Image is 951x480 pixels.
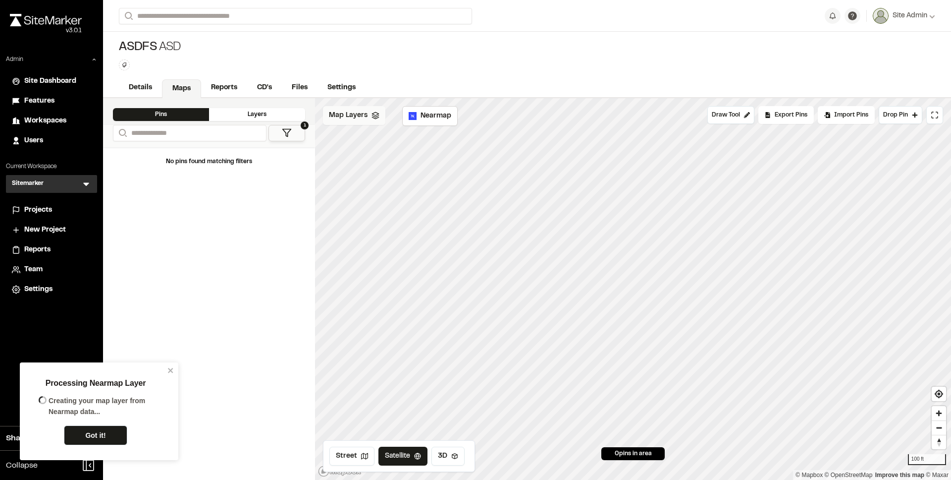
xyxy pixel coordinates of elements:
span: Map Layers [329,110,368,121]
a: Workspaces [12,116,91,126]
span: 1 [301,121,309,129]
span: Workspaces [24,116,66,126]
button: Satellite [378,447,427,466]
span: Reports [24,244,51,255]
button: close [167,366,174,374]
a: Reports [201,78,247,97]
p: Current Workspace [6,162,97,171]
span: Drop Pin [883,111,908,120]
a: Settings [317,78,366,97]
a: Maps [162,79,201,98]
span: Export Pins [775,111,807,120]
span: Settings [24,284,53,295]
div: Pins [113,108,209,121]
a: Maxar [926,472,949,479]
button: 1 [268,125,305,141]
div: asd [119,40,181,56]
button: Drop Pin [879,106,922,124]
a: Files [282,78,317,97]
a: Details [119,78,162,97]
img: rebrand.png [10,14,82,26]
span: Features [24,96,54,107]
a: Projects [12,205,91,216]
canvas: Map [315,98,951,480]
a: Features [12,96,91,107]
a: New Project [12,225,91,236]
h3: Sitemarker [12,179,44,189]
span: Collapse [6,460,38,472]
span: Import Pins [834,111,868,120]
img: User [873,8,889,24]
span: 0 pins in area [615,449,652,458]
div: Layers [209,108,305,121]
button: Zoom in [932,406,946,420]
p: Admin [6,55,23,64]
div: No pins available to export [758,106,814,124]
p: Processing Nearmap Layer [46,377,146,389]
span: Creating your map layer from Nearmap data... [49,395,157,418]
button: Nearmap [402,106,458,126]
button: Zoom out [932,420,946,435]
a: Site Dashboard [12,76,91,87]
button: Site Admin [873,8,935,24]
span: Zoom out [932,421,946,435]
button: Reset bearing to north [932,435,946,449]
a: Users [12,135,91,146]
a: OpenStreetMap [825,472,873,479]
span: Team [24,264,43,275]
img: Nearmap [409,112,417,120]
span: Nearmap [421,111,451,121]
button: Draw Tool [707,106,754,124]
a: Mapbox logo [318,466,362,477]
span: Share Workspace [6,432,72,444]
a: Reports [12,244,91,255]
a: CD's [247,78,282,97]
a: Team [12,264,91,275]
span: Draw Tool [712,111,740,120]
a: Settings [12,284,91,295]
span: New Project [24,225,66,236]
div: Import Pins into your project [818,106,875,124]
button: Search [113,125,131,141]
div: 100 ft [908,454,946,465]
a: Got it! [64,425,127,445]
button: Search [119,8,137,24]
span: Users [24,135,43,146]
span: Site Admin [893,10,927,21]
span: Site Dashboard [24,76,76,87]
span: asdfs [119,40,157,56]
button: Street [329,447,374,466]
span: Projects [24,205,52,216]
button: Find my location [932,387,946,401]
button: 3D [431,447,465,466]
a: Mapbox [795,472,823,479]
a: Map feedback [875,472,924,479]
span: No pins found matching filters [166,159,252,164]
button: Edit Tags [119,60,130,70]
div: Oh geez...please don't... [10,26,82,35]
